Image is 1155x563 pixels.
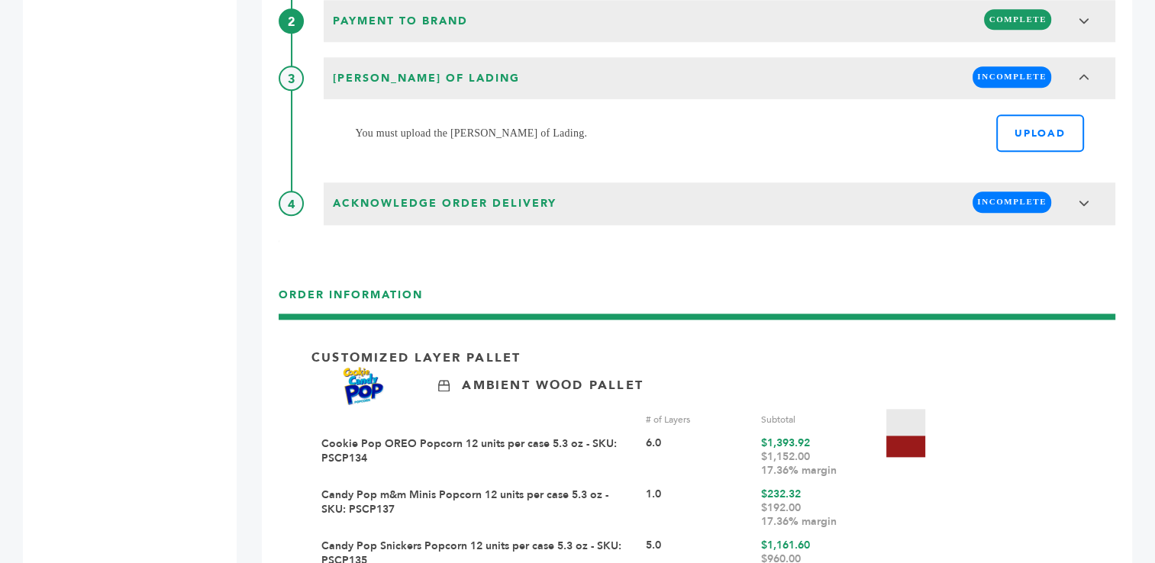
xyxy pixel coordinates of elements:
div: $192.00 17.36% margin [761,501,866,529]
p: Customized Layer Pallet [311,349,521,366]
span: INCOMPLETE [973,191,1051,212]
span: Acknowledge Order Delivery [328,191,561,216]
a: Cookie Pop OREO Popcorn 12 units per case 5.3 oz - SKU: PSCP134 [321,436,617,466]
p: Ambient Wood Pallet [462,377,643,394]
img: Brand Name [311,367,415,405]
label: UPLOAD [996,114,1084,152]
div: 1.0 [646,487,750,529]
span: You must upload the [PERSON_NAME] of Lading. [355,124,587,142]
div: 6.0 [646,436,750,478]
img: Pallet-Icons-03.png [886,409,925,457]
span: INCOMPLETE [973,66,1051,87]
div: # of Layers [646,413,750,426]
div: Subtotal [761,413,866,426]
div: $1,152.00 17.36% margin [761,450,866,478]
span: COMPLETE [984,9,1051,30]
span: Payment to brand [328,9,473,34]
img: Ambient [438,380,450,391]
div: $1,393.92 [761,436,866,478]
div: $232.32 [761,487,866,529]
h3: ORDER INFORMATION [279,288,1115,314]
a: Candy Pop m&m Minis Popcorn 12 units per case 5.3 oz - SKU: PSCP137 [321,487,608,517]
span: [PERSON_NAME] of Lading [328,66,524,91]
